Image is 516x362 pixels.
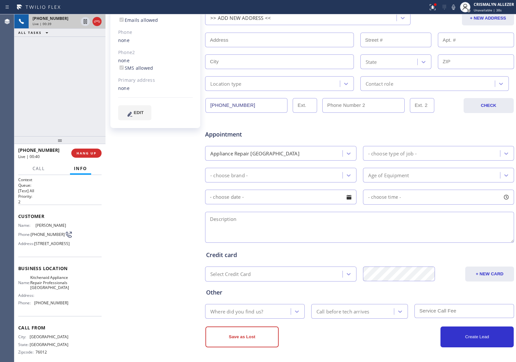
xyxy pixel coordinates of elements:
[31,232,65,237] span: [PHONE_NUMBER]
[18,265,102,271] span: Business location
[74,166,87,171] span: Info
[474,8,502,12] span: Unavailable | 38s
[29,162,49,175] button: Call
[118,29,193,36] div: Phone
[18,241,34,246] span: Address:
[18,194,102,199] h2: Priority:
[210,80,242,87] div: Location type
[438,33,514,47] input: Apt. #
[368,171,409,179] div: Age of Equipment
[18,280,30,285] span: Name:
[18,293,35,298] span: Address:
[34,241,70,246] span: [STREET_ADDRESS]
[464,98,514,113] button: CHECK
[18,223,35,228] span: Name:
[462,10,514,25] button: + NEW ADDRESS
[18,232,31,237] span: Phone:
[210,171,248,179] div: - choose brand -
[210,308,263,315] div: Where did you find us?
[92,17,102,26] button: Hang up
[18,350,35,355] span: Zipcode:
[18,177,102,182] h1: Context
[71,149,102,158] button: HANG UP
[18,342,30,347] span: State:
[14,29,55,36] button: ALL TASKS
[18,154,40,159] span: Live | 00:40
[81,17,90,26] button: Hold Customer
[118,49,193,56] div: Phone2
[70,162,91,175] button: Info
[205,326,279,347] button: Save as Lost
[30,334,68,339] span: [GEOGRAPHIC_DATA]
[118,9,193,24] div: none
[118,85,193,92] div: none
[33,166,45,171] span: Call
[210,150,300,157] div: Appliance Repair [GEOGRAPHIC_DATA]
[118,57,193,72] div: none
[119,65,124,70] input: SMS allowed
[205,98,287,113] input: Phone Number
[30,342,68,347] span: [GEOGRAPHIC_DATA]
[33,22,51,26] span: Live | 00:39
[205,130,307,139] span: Appointment
[18,30,42,35] span: ALL TASKS
[293,98,317,113] input: Ext.
[119,18,124,22] input: Emails allowed
[118,105,151,120] button: EDIT
[134,110,144,115] span: EDIT
[440,326,514,347] button: Create Lead
[18,147,60,153] span: [PHONE_NUMBER]
[438,54,514,69] input: ZIP
[18,199,102,205] p: 2
[205,33,354,47] input: Address
[368,194,401,200] span: - choose time -
[205,190,356,204] input: - choose date -
[34,300,68,305] span: [PHONE_NUMBER]
[35,223,68,228] span: [PERSON_NAME]
[18,182,102,188] h2: Queue:
[474,2,514,7] div: CRISMALYN ALLEZER
[18,325,102,331] span: Call From
[18,300,34,305] span: Phone:
[18,188,102,194] p: [Test] All
[368,150,417,157] div: - choose type of job -
[410,98,434,113] input: Ext. 2
[35,350,68,355] span: 76012
[322,98,404,113] input: Phone Number 2
[465,267,514,282] button: + NEW CARD
[33,16,68,21] span: [PHONE_NUMBER]
[77,151,96,155] span: HANG UP
[205,54,354,69] input: City
[118,65,153,71] label: SMS allowed
[316,308,370,315] div: Call before tech arrives
[210,270,251,278] div: Select Credit Card
[118,77,193,84] div: Primary address
[366,80,393,87] div: Contact role
[18,334,30,339] span: City:
[366,58,377,65] div: State
[30,275,69,290] span: Kitchenaid Appliance Repair Professionals [GEOGRAPHIC_DATA]
[414,304,514,318] input: Service Call Fee
[118,17,158,23] label: Emails allowed
[449,3,458,12] button: Mute
[118,37,193,44] div: none
[210,14,271,22] div: >> ADD NEW ADDRESS <<
[18,213,102,219] span: Customer
[206,251,513,259] div: Credit card
[360,33,431,47] input: Street #
[206,288,513,297] div: Other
